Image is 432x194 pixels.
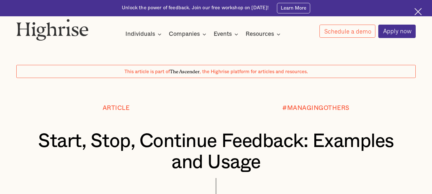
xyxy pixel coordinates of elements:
div: Individuals [125,30,163,38]
img: Cross icon [414,8,422,15]
div: Article [103,105,130,112]
div: Resources [246,30,274,38]
span: The Ascender [170,68,200,74]
span: , the Highrise platform for articles and resources. [200,69,308,74]
div: Companies [169,30,200,38]
div: Events [214,30,232,38]
div: #MANAGINGOTHERS [282,105,350,112]
div: Individuals [125,30,155,38]
div: Companies [169,30,208,38]
div: Unlock the power of feedback. Join our free workshop on [DATE]! [122,5,269,11]
div: Resources [246,30,282,38]
a: Apply now [378,25,416,38]
h1: Start, Stop, Continue Feedback: Examples and Usage [33,131,399,173]
img: Highrise logo [16,19,89,41]
span: This article is part of [124,69,170,74]
a: Learn More [277,3,310,13]
div: Events [214,30,240,38]
a: Schedule a demo [319,25,376,38]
